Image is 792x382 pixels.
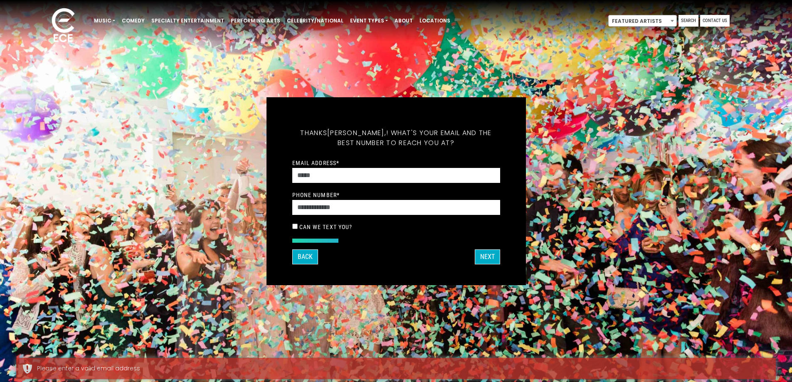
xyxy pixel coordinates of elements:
span: [PERSON_NAME], [327,128,386,138]
span: Featured Artists [609,15,676,27]
a: About [391,14,416,28]
a: Search [679,15,698,27]
a: Event Types [347,14,391,28]
a: Locations [416,14,454,28]
h5: Thanks ! What's your email and the best number to reach you at? [292,118,500,158]
label: Email Address [292,159,340,167]
img: ece_new_logo_whitev2-1.png [42,6,84,46]
div: Please enter a valid email address [37,364,770,373]
a: Contact Us [700,15,730,27]
a: Specialty Entertainment [148,14,227,28]
a: Performing Arts [227,14,284,28]
button: Back [292,249,318,264]
button: Next [475,249,500,264]
a: Celebrity/National [284,14,347,28]
label: Can we text you? [299,223,353,231]
a: Comedy [118,14,148,28]
a: Music [91,14,118,28]
label: Phone Number [292,191,340,199]
span: Featured Artists [608,15,677,27]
